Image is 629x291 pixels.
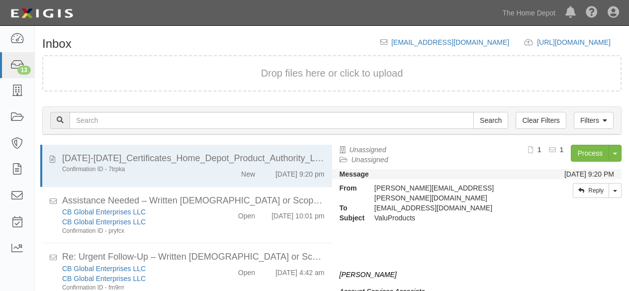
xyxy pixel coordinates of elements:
div: [DATE] 9:20 pm [275,165,325,179]
i: Help Center - Complianz [586,7,598,19]
a: CB Global Enterprises LLC [62,275,146,283]
div: [DATE] 4:42 am [275,264,325,278]
input: Search [473,112,508,129]
b: 1 [538,146,541,154]
div: 2025-2026_Certificates_Home_Depot_Product_Authority_LLC-ValuProducts.pdf [62,152,325,165]
a: The Home Depot [497,3,560,23]
img: logo-5460c22ac91f19d4615b14bd174203de0afe785f0fc80cf4dbbc73dc1793850b.png [7,4,76,22]
div: 13 [17,66,31,75]
div: [DATE] 10:01 pm [271,207,324,221]
div: Assistance Needed – Written Contract or Scope of Work for COI (Home Depot Onboarding) [62,194,325,207]
div: [PERSON_NAME][EMAIL_ADDRESS][PERSON_NAME][DOMAIN_NAME] [367,183,542,203]
input: Search [70,112,474,129]
h1: Inbox [42,37,72,50]
div: New [241,165,255,179]
div: Open [238,207,255,221]
a: Clear Filters [516,112,566,129]
a: CB Global Enterprises LLC [62,218,146,226]
a: Filters [574,112,614,129]
strong: Message [340,170,369,178]
div: Confirmation ID - pryfcx [62,227,209,235]
div: inbox@thdmerchandising.complianz.com [367,203,542,213]
a: Unassigned [350,146,386,154]
strong: From [332,183,367,193]
a: [URL][DOMAIN_NAME] [537,38,622,46]
i: [PERSON_NAME] [340,271,397,279]
strong: To [332,203,367,213]
div: Confirmation ID - 7trpka [62,165,209,174]
a: CB Global Enterprises LLC [62,208,146,216]
button: Drop files here or click to upload [261,66,403,81]
div: ValuProducts [367,213,542,223]
strong: Subject [332,213,367,223]
div: Re: Urgent Follow-Up – Written Contract or Scope of Work Needed for COI [62,251,325,264]
a: Process [571,145,609,162]
a: CB Global Enterprises LLC [62,265,146,273]
a: Unassigned [352,156,388,164]
div: Open [238,264,255,278]
div: [DATE] 9:20 PM [564,169,614,179]
a: [EMAIL_ADDRESS][DOMAIN_NAME] [391,38,509,46]
a: Reply [573,183,609,198]
b: 1 [560,146,564,154]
